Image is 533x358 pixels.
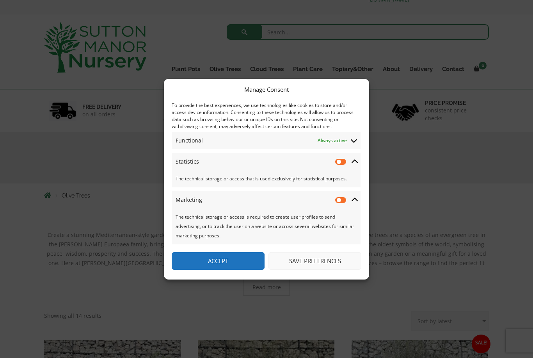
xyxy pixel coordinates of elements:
div: To provide the best experiences, we use technologies like cookies to store and/or access device i... [172,102,361,130]
span: Marketing [176,195,202,205]
span: The technical storage or access that is used exclusively for statistical purposes. [176,174,357,183]
summary: Statistics [172,153,361,170]
button: Accept [172,252,265,270]
span: Functional [176,136,203,145]
div: Manage Consent [244,85,289,94]
summary: Marketing [172,191,361,208]
span: Always active [318,136,347,145]
button: Save preferences [268,252,361,270]
span: Statistics [176,157,199,166]
span: The technical storage or access is required to create user profiles to send advertising, or to tr... [176,214,354,239]
summary: Functional Always active [172,132,361,149]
